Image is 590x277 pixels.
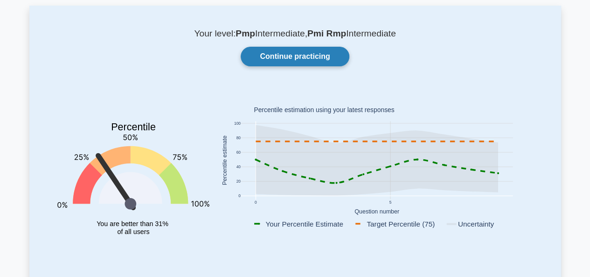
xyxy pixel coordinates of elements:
a: Continue practicing [241,47,349,66]
text: 60 [236,150,241,155]
text: 100 [234,121,240,126]
text: Percentile [111,121,156,133]
text: 0 [238,194,241,199]
b: Pmp [236,28,255,38]
text: 5 [389,200,391,205]
text: 20 [236,179,241,184]
p: Your level: Intermediate, Intermediate [52,28,539,39]
b: Pmi Rmp [307,28,346,38]
text: 40 [236,164,241,169]
text: Percentile estimation using your latest responses [254,107,394,114]
text: Question number [354,208,399,215]
text: 0 [254,200,257,205]
tspan: of all users [117,228,149,236]
text: 80 [236,135,241,140]
text: Percentile estimate [221,135,228,185]
tspan: You are better than 31% [97,220,168,227]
